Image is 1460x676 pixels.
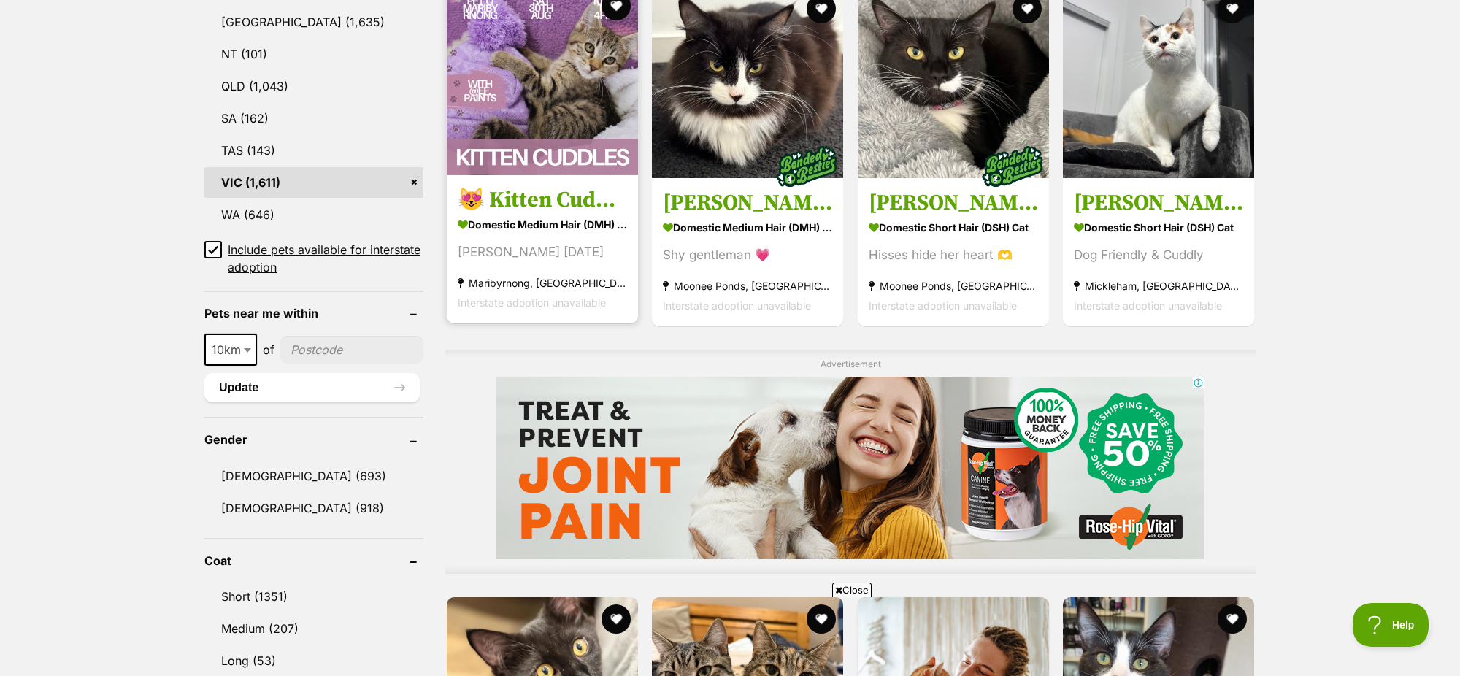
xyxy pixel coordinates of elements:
[280,336,423,364] input: postcode
[204,241,423,276] a: Include pets available for interstate adoption
[204,613,423,644] a: Medium (207)
[204,39,423,69] a: NT (101)
[663,299,811,312] span: Interstate adoption unavailable
[869,217,1038,238] strong: Domestic Short Hair (DSH) Cat
[204,373,420,402] button: Update
[1074,189,1243,217] h3: [PERSON_NAME]
[458,273,627,293] strong: Maribyrnong, [GEOGRAPHIC_DATA]
[204,135,423,166] a: TAS (143)
[663,276,832,296] strong: Moonee Ponds, [GEOGRAPHIC_DATA]
[663,189,832,217] h3: [PERSON_NAME]
[1074,299,1222,312] span: Interstate adoption unavailable
[204,103,423,134] a: SA (162)
[1353,603,1431,647] iframe: Help Scout Beacon - Open
[458,214,627,235] strong: Domestic Medium Hair (DMH) Cat
[204,461,423,491] a: [DEMOGRAPHIC_DATA] (693)
[204,7,423,37] a: [GEOGRAPHIC_DATA] (1,635)
[458,296,606,309] span: Interstate adoption unavailable
[663,245,832,265] div: Shy gentleman 💗
[869,299,1017,312] span: Interstate adoption unavailable
[204,71,423,101] a: QLD (1,043)
[858,178,1049,326] a: [PERSON_NAME]-[PERSON_NAME] Domestic Short Hair (DSH) Cat Hisses hide her heart 🫶 Moonee Ponds, [...
[204,645,423,676] a: Long (53)
[832,583,872,597] span: Close
[496,377,1204,559] iframe: Advertisement
[663,217,832,238] strong: Domestic Medium Hair (DMH) Cat
[1063,178,1254,326] a: [PERSON_NAME] Domestic Short Hair (DSH) Cat Dog Friendly & Cuddly Mickleham, [GEOGRAPHIC_DATA] In...
[976,130,1049,203] img: bonded besties
[204,554,423,567] header: Coat
[206,339,255,360] span: 10km
[458,186,627,214] h3: 😻 Kitten Cuddles 😻
[204,581,423,612] a: Short (1351)
[204,433,423,446] header: Gender
[1074,276,1243,296] strong: Mickleham, [GEOGRAPHIC_DATA]
[204,199,423,230] a: WA (646)
[1074,217,1243,238] strong: Domestic Short Hair (DSH) Cat
[458,242,627,262] div: [PERSON_NAME] [DATE]
[445,350,1256,574] div: Advertisement
[771,130,844,203] img: bonded besties
[1218,604,1247,634] button: favourite
[204,334,257,366] span: 10km
[652,178,843,326] a: [PERSON_NAME] Domestic Medium Hair (DMH) Cat Shy gentleman 💗 Moonee Ponds, [GEOGRAPHIC_DATA] Inte...
[263,341,274,358] span: of
[204,307,423,320] header: Pets near me within
[447,175,638,323] a: 😻 Kitten Cuddles 😻 Domestic Medium Hair (DMH) Cat [PERSON_NAME] [DATE] Maribyrnong, [GEOGRAPHIC_D...
[204,167,423,198] a: VIC (1,611)
[869,189,1038,217] h3: [PERSON_NAME]-[PERSON_NAME]
[228,241,423,276] span: Include pets available for interstate adoption
[376,603,1084,669] iframe: Advertisement
[869,245,1038,265] div: Hisses hide her heart 🫶
[869,276,1038,296] strong: Moonee Ponds, [GEOGRAPHIC_DATA]
[204,493,423,523] a: [DEMOGRAPHIC_DATA] (918)
[1074,245,1243,265] div: Dog Friendly & Cuddly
